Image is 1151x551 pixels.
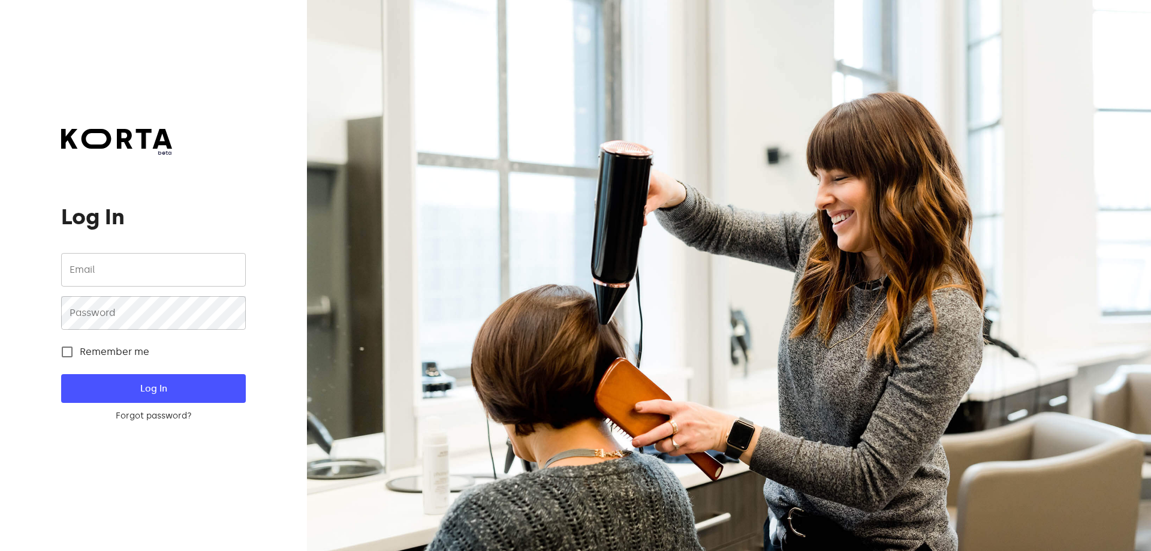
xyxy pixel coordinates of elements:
span: Remember me [80,345,149,359]
a: Forgot password? [61,410,245,422]
a: beta [61,129,172,157]
button: Log In [61,374,245,403]
span: beta [61,149,172,157]
h1: Log In [61,205,245,229]
img: Korta [61,129,172,149]
span: Log In [80,381,226,396]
